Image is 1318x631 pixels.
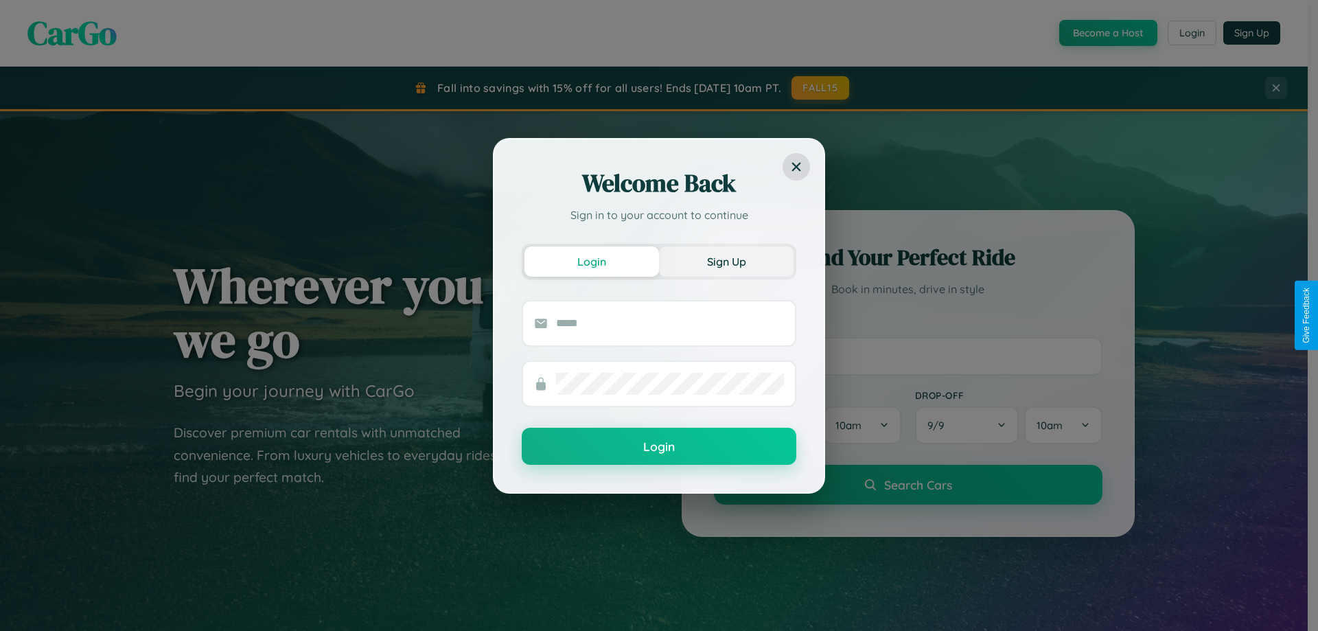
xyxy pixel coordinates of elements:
[522,428,796,465] button: Login
[522,207,796,223] p: Sign in to your account to continue
[522,167,796,200] h2: Welcome Back
[659,246,794,277] button: Sign Up
[524,246,659,277] button: Login
[1302,288,1311,343] div: Give Feedback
